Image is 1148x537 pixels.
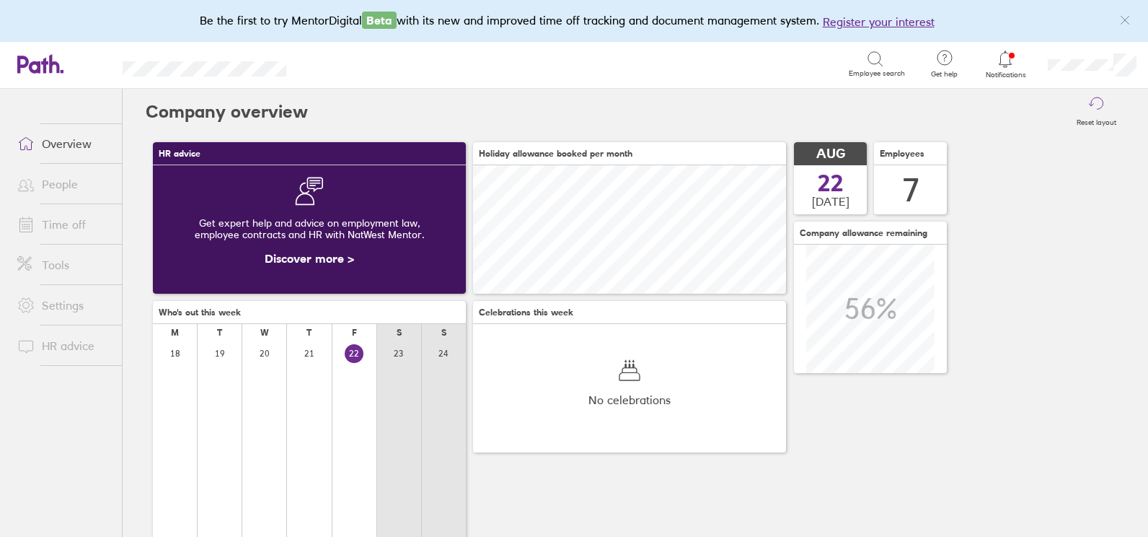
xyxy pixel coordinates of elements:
[6,250,122,279] a: Tools
[306,328,312,338] div: T
[800,228,927,238] span: Company allowance remaining
[217,328,222,338] div: T
[982,71,1029,79] span: Notifications
[171,328,179,338] div: M
[362,12,397,29] span: Beta
[352,328,357,338] div: F
[159,149,200,159] span: HR advice
[6,210,122,239] a: Time off
[146,89,308,135] h2: Company overview
[921,70,968,79] span: Get help
[1068,114,1125,127] label: Reset layout
[902,172,919,209] div: 7
[6,129,122,158] a: Overview
[880,149,924,159] span: Employees
[1068,89,1125,135] button: Reset layout
[816,147,845,162] span: AUG
[479,307,573,318] span: Celebrations this week
[6,170,122,198] a: People
[200,12,949,30] div: Be the first to try MentorDigital with its new and improved time off tracking and document manage...
[823,13,935,30] button: Register your interest
[265,251,354,266] a: Discover more >
[588,393,671,406] span: No celebrations
[260,328,269,338] div: W
[441,328,446,338] div: S
[397,328,402,338] div: S
[164,206,454,252] div: Get expert help and advice on employment law, employee contracts and HR with NatWest Mentor.
[818,172,844,195] span: 22
[812,195,849,208] span: [DATE]
[849,69,905,78] span: Employee search
[159,307,241,318] span: Who's out this week
[479,149,632,159] span: Holiday allowance booked per month
[325,57,362,70] div: Search
[982,49,1029,79] a: Notifications
[6,331,122,360] a: HR advice
[6,291,122,320] a: Settings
